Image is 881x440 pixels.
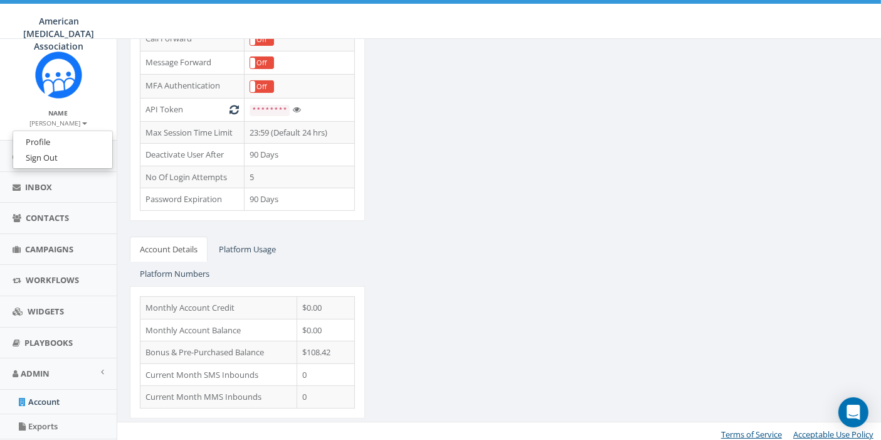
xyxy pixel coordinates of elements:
[13,134,112,150] a: Profile
[130,261,219,287] a: Platform Numbers
[297,319,355,341] td: $0.00
[140,386,297,409] td: Current Month MMS Inbounds
[209,237,286,262] a: Platform Usage
[30,117,87,128] a: [PERSON_NAME]
[24,15,95,52] span: American [MEDICAL_DATA] Association
[13,150,112,166] a: Sign Out
[130,237,208,262] a: Account Details
[244,188,354,211] td: 90 Days
[838,397,868,427] div: Open Intercom Messenger
[21,368,50,379] span: Admin
[28,306,64,317] span: Widgets
[25,244,73,255] span: Campaigns
[140,319,297,341] td: Monthly Account Balance
[49,109,68,117] small: Name
[140,188,245,211] td: Password Expiration
[140,121,245,144] td: Max Session Time Limit
[140,51,245,74] td: Message Forward
[250,57,273,68] label: Off
[26,274,79,286] span: Workflows
[140,341,297,364] td: Bonus & Pre-Purchased Balance
[250,34,273,45] label: Off
[35,51,82,99] img: Rally_Corp_Icon.png
[244,121,354,144] td: 23:59 (Default 24 hrs)
[140,296,297,319] td: Monthly Account Credit
[140,166,245,188] td: No Of Login Attempts
[793,429,873,440] a: Acceptable Use Policy
[297,296,355,319] td: $0.00
[250,56,274,69] div: OnOff
[140,28,245,51] td: Call Forward
[250,81,273,92] label: Off
[250,33,274,46] div: OnOff
[297,341,355,364] td: $108.42
[244,144,354,166] td: 90 Days
[140,98,245,121] td: API Token
[140,144,245,166] td: Deactivate User After
[250,80,274,93] div: OnOff
[244,166,354,188] td: 5
[26,212,69,223] span: Contacts
[229,105,239,114] i: Generate New Token
[297,386,355,409] td: 0
[140,75,245,98] td: MFA Authentication
[297,363,355,386] td: 0
[30,119,87,127] small: [PERSON_NAME]
[140,363,297,386] td: Current Month SMS Inbounds
[24,337,73,348] span: Playbooks
[25,181,52,193] span: Inbox
[721,429,782,440] a: Terms of Service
